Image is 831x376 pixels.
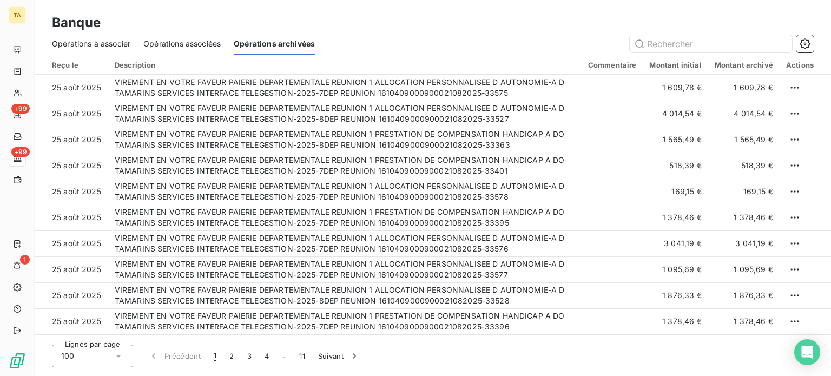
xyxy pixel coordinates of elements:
[708,308,780,334] td: 1 378,46 €
[35,205,108,230] td: 25 août 2025
[108,230,582,256] td: VIREMENT EN VOTRE FAVEUR PAIERIE DEPARTEMENTALE REUNION 1 ALLOCATION PERSONNALISEE D AUTONOMIE-A ...
[708,101,780,127] td: 4 014,54 €
[108,282,582,308] td: VIREMENT EN VOTRE FAVEUR PAIERIE DEPARTEMENTALE REUNION 1 ALLOCATION PERSONNALISEE D AUTONOMIE-A ...
[708,282,780,308] td: 1 876,33 €
[115,61,575,69] div: Description
[643,282,708,308] td: 1 876,33 €
[52,38,130,49] span: Opérations à associer
[293,345,312,367] button: 11
[35,179,108,205] td: 25 août 2025
[52,13,101,32] h3: Banque
[708,334,780,360] td: 1 069,87 €
[11,104,30,114] span: +99
[108,179,582,205] td: VIREMENT EN VOTRE FAVEUR PAIERIE DEPARTEMENTALE REUNION 1 ALLOCATION PERSONNALISEE D AUTONOMIE-A ...
[643,334,708,360] td: 1 069,87 €
[643,153,708,179] td: 518,39 €
[35,230,108,256] td: 25 août 2025
[207,345,223,367] button: 1
[643,179,708,205] td: 169,15 €
[708,205,780,230] td: 1 378,46 €
[11,147,30,157] span: +99
[35,101,108,127] td: 25 août 2025
[708,179,780,205] td: 169,15 €
[108,334,582,360] td: VIREMENT EN VOTRE FAVEUR PAIERIE DEPARTEMENTALE REUNION 1 PRESTATION DE COMPENSATION HANDICAP A D...
[794,339,820,365] div: Open Intercom Messenger
[643,101,708,127] td: 4 014,54 €
[108,153,582,179] td: VIREMENT EN VOTRE FAVEUR PAIERIE DEPARTEMENTALE REUNION 1 PRESTATION DE COMPENSATION HANDICAP A D...
[643,205,708,230] td: 1 378,46 €
[9,352,26,370] img: Logo LeanPay
[643,256,708,282] td: 1 095,69 €
[643,127,708,153] td: 1 565,49 €
[708,153,780,179] td: 518,39 €
[108,75,582,101] td: VIREMENT EN VOTRE FAVEUR PAIERIE DEPARTEMENTALE REUNION 1 ALLOCATION PERSONNALISEE D AUTONOMIE-A ...
[35,282,108,308] td: 25 août 2025
[708,256,780,282] td: 1 095,69 €
[9,149,25,167] a: +99
[241,345,258,367] button: 3
[715,61,773,69] div: Montant archivé
[312,345,366,367] button: Suivant
[108,101,582,127] td: VIREMENT EN VOTRE FAVEUR PAIERIE DEPARTEMENTALE REUNION 1 ALLOCATION PERSONNALISEE D AUTONOMIE-A ...
[35,256,108,282] td: 25 août 2025
[108,127,582,153] td: VIREMENT EN VOTRE FAVEUR PAIERIE DEPARTEMENTALE REUNION 1 PRESTATION DE COMPENSATION HANDICAP A D...
[649,61,701,69] div: Montant initial
[9,106,25,123] a: +99
[258,345,275,367] button: 4
[52,61,102,69] div: Reçu le
[708,230,780,256] td: 3 041,19 €
[9,6,26,24] div: TA
[643,308,708,334] td: 1 378,46 €
[223,345,240,367] button: 2
[20,255,30,265] span: 1
[708,127,780,153] td: 1 565,49 €
[643,230,708,256] td: 3 041,19 €
[275,347,293,365] span: …
[35,75,108,101] td: 25 août 2025
[61,351,74,361] span: 100
[234,38,315,49] span: Opérations archivées
[108,308,582,334] td: VIREMENT EN VOTRE FAVEUR PAIERIE DEPARTEMENTALE REUNION 1 PRESTATION DE COMPENSATION HANDICAP A D...
[143,38,221,49] span: Opérations associées
[214,351,216,361] span: 1
[108,205,582,230] td: VIREMENT EN VOTRE FAVEUR PAIERIE DEPARTEMENTALE REUNION 1 PRESTATION DE COMPENSATION HANDICAP A D...
[35,334,108,360] td: 25 août 2025
[35,127,108,153] td: 25 août 2025
[588,61,637,69] div: Commentaire
[786,61,814,69] div: Actions
[108,256,582,282] td: VIREMENT EN VOTRE FAVEUR PAIERIE DEPARTEMENTALE REUNION 1 ALLOCATION PERSONNALISEE D AUTONOMIE-A ...
[35,153,108,179] td: 25 août 2025
[142,345,207,367] button: Précédent
[35,308,108,334] td: 25 août 2025
[630,35,792,52] input: Rechercher
[708,75,780,101] td: 1 609,78 €
[643,75,708,101] td: 1 609,78 €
